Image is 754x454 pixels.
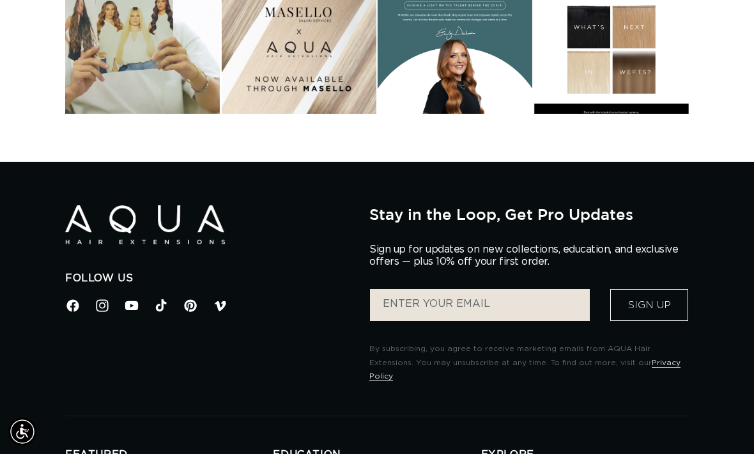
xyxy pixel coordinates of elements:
p: By subscribing, you agree to receive marketing emails from AQUA Hair Extensions. You may unsubscr... [369,342,689,384]
img: Aqua Hair Extensions [65,205,225,244]
iframe: Chat Widget [690,393,754,454]
h2: Follow Us [65,272,350,285]
button: Sign Up [610,289,688,321]
div: Accessibility Menu [8,418,36,446]
h2: Stay in the Loop, Get Pro Updates [369,205,689,223]
p: Sign up for updates on new collections, education, and exclusive offers — plus 10% off your first... [369,244,689,268]
input: ENTER YOUR EMAIL [370,289,590,321]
